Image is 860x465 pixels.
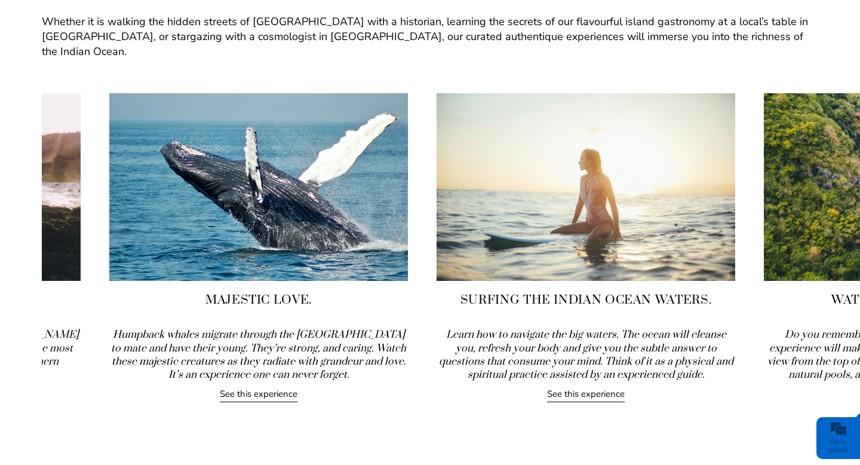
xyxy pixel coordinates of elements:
[42,14,818,60] p: Whether it is walking the hidden streets of [GEOGRAPHIC_DATA] with a historian, learning the secr...
[439,328,733,381] i: Learn how to navigate the big waters. The ocean will cleanse you, refresh your body and give you ...
[111,328,406,381] i: Humpback whales migrate through the [GEOGRAPHIC_DATA] to mate and have their young. They’re stron...
[109,292,408,309] h4: Majestic Love.
[220,388,297,402] a: See this experience
[547,388,625,402] a: See this experience
[819,438,857,455] div: We're offline
[437,292,735,309] h4: Surfing the Indian Ocean Waters.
